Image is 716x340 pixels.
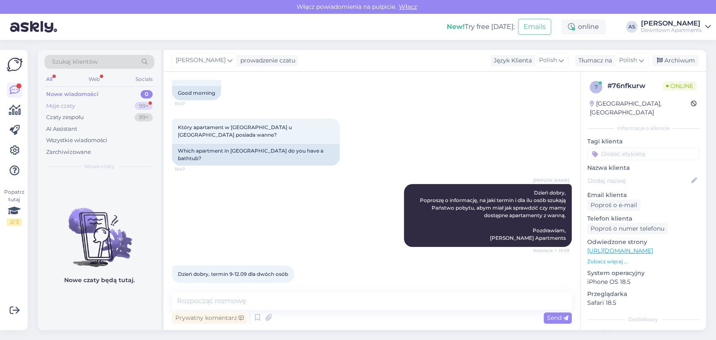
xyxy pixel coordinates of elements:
span: [PERSON_NAME] [176,56,226,65]
div: [PERSON_NAME] [641,20,702,27]
div: Język Klienta [490,56,532,65]
img: Askly Logo [7,57,23,73]
div: Prywatny komentarz [172,312,247,324]
p: Odwiedzone strony [587,238,699,247]
a: [PERSON_NAME]Downtown Apartments [641,20,711,34]
span: Który apartament w [GEOGRAPHIC_DATA] u [GEOGRAPHIC_DATA] posiada wanne? [178,124,293,138]
div: 2 / 3 [7,218,22,226]
div: Poproś o e-mail [587,200,640,211]
div: Czaty zespołu [46,113,84,122]
p: System operacyjny [587,269,699,278]
span: 15:49 [174,283,206,290]
p: Nowe czaty będą tutaj. [64,276,135,285]
div: Web [87,74,102,85]
b: New! [447,23,465,31]
div: Dodatkowy [587,316,699,323]
div: AI Assistant [46,125,77,133]
span: Send [547,314,568,322]
span: 15:47 [174,101,206,107]
div: Moje czaty [46,102,75,110]
p: Email klienta [587,191,699,200]
p: Zobacz więcej ... [587,258,699,265]
div: prowadzenie czatu [237,56,295,65]
span: Nowe czaty [85,163,115,170]
div: Good morning [172,86,221,100]
div: Try free [DATE]: [447,22,515,32]
span: Włącz [396,3,419,10]
div: 99+ [135,102,153,110]
div: Poproś o numer telefonu [587,223,668,234]
div: online [561,19,606,34]
span: Widziane ✓ 15:49 [533,247,569,254]
div: AS [626,21,638,33]
div: Archiwum [652,55,698,66]
div: Tłumacz na [575,56,612,65]
div: [GEOGRAPHIC_DATA], [GEOGRAPHIC_DATA] [590,99,691,117]
span: Online [663,81,697,91]
p: Tagi klienta [587,137,699,146]
div: Downtown Apartments [641,27,702,34]
div: All [44,74,54,85]
input: Dodać etykietę [587,148,699,160]
div: Which apartment in [GEOGRAPHIC_DATA] do you have a bathtub? [172,144,340,166]
p: Przeglądarka [587,290,699,298]
span: [PERSON_NAME] [533,177,569,184]
div: Socials [134,74,154,85]
button: Emails [518,19,551,35]
div: 0 [141,90,153,99]
p: Telefon klienta [587,214,699,223]
span: Polish [539,56,557,65]
div: Zarchiwizowane [46,148,91,156]
span: Polish [619,56,637,65]
p: iPhone OS 18.5 [587,278,699,286]
span: Szukaj klientów [52,57,98,66]
div: Informacje o kliencie [587,125,699,132]
span: Dzień dobry, termin 9-12.09 dla dwóch osób [178,271,288,277]
p: Nazwa klienta [587,164,699,172]
p: Safari 18.5 [587,298,699,307]
a: [URL][DOMAIN_NAME] [587,247,653,254]
div: # 76nfkurw [607,81,663,91]
div: Popatrz tutaj [7,188,22,226]
span: 15:47 [174,166,206,172]
div: 99+ [135,113,153,122]
img: No chats [38,193,161,268]
p: Notatki [587,328,699,337]
div: Wszystkie wiadomości [46,136,107,145]
span: 7 [595,84,598,90]
input: Dodaj nazwę [588,176,690,185]
div: Nowe wiadomości [46,90,99,99]
span: Dzień dobry, Poproszę o informację, na jaki termin i dla ilu osób szukają Państwo pobytu, abym mi... [420,189,567,241]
